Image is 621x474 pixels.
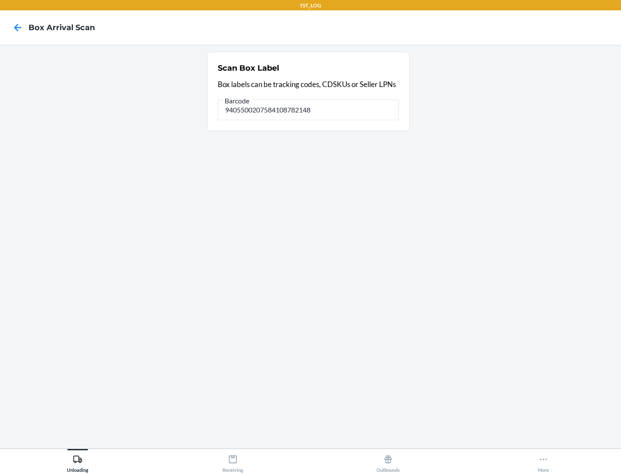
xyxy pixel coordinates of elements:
[155,449,310,473] button: Receiving
[28,22,95,33] h4: Box Arrival Scan
[310,449,466,473] button: Outbounds
[223,97,251,105] span: Barcode
[218,100,399,120] input: Barcode
[67,451,88,473] div: Unloading
[218,62,279,74] h2: Scan Box Label
[538,451,549,473] div: More
[223,451,243,473] div: Receiving
[466,449,621,473] button: More
[376,451,400,473] div: Outbounds
[300,2,321,9] p: TST_LOG
[218,79,399,90] p: Box labels can be tracking codes, CDSKUs or Seller LPNs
